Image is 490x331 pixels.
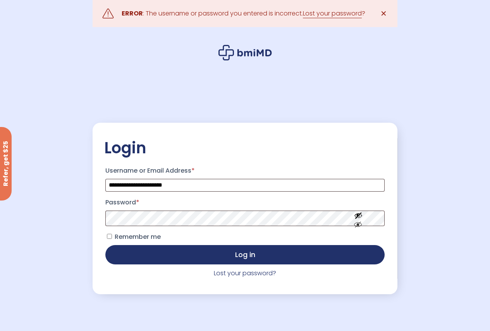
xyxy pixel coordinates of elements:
button: Show password [337,205,380,232]
button: Log in [105,245,384,264]
h2: Login [104,138,385,158]
span: Remember me [115,232,161,241]
strong: ERROR [122,9,143,18]
span: ✕ [380,8,387,19]
a: ✕ [376,6,392,21]
a: Lost your password? [214,269,276,278]
input: Remember me [107,234,112,239]
a: Lost your password [303,9,362,18]
div: : The username or password you entered is incorrect. ? [122,8,365,19]
label: Password [105,196,384,209]
label: Username or Email Address [105,165,384,177]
